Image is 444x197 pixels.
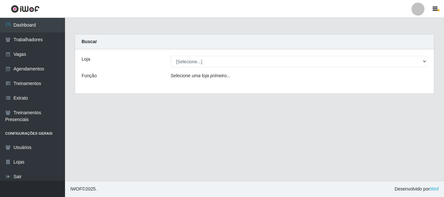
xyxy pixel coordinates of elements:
a: iWof [430,186,439,191]
span: © 2025 . [70,186,97,192]
i: Selecione uma loja primeiro... [171,73,230,78]
strong: Buscar [82,39,97,44]
img: CoreUI Logo [11,5,40,13]
label: Loja [82,56,90,63]
label: Função [82,72,97,79]
span: IWOF [70,186,82,191]
span: Desenvolvido por [395,186,439,192]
